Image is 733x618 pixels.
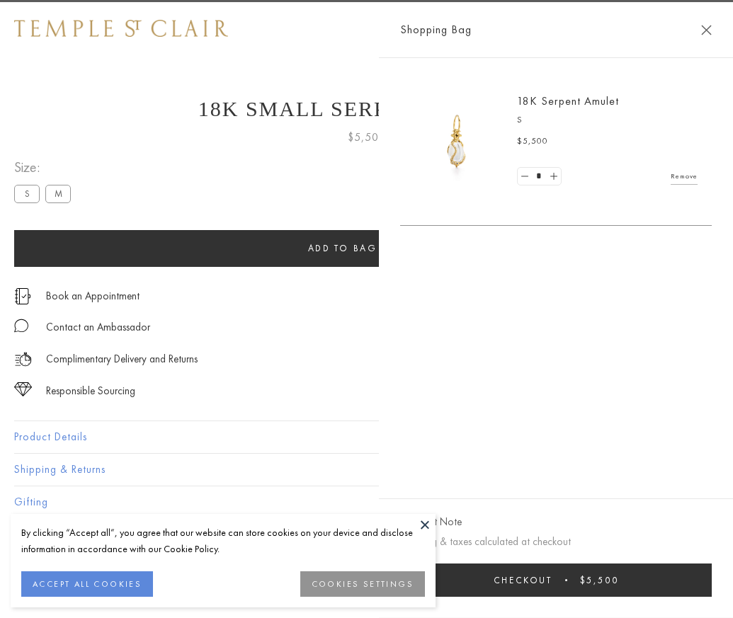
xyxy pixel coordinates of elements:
span: $5,500 [580,574,619,586]
p: Complimentary Delivery and Returns [46,350,198,368]
img: icon_delivery.svg [14,350,32,368]
a: Book an Appointment [46,288,140,304]
span: Shopping Bag [400,21,472,39]
img: MessageIcon-01_2.svg [14,319,28,333]
img: icon_appointment.svg [14,288,31,304]
a: 18K Serpent Amulet [517,93,619,108]
button: Close Shopping Bag [701,25,712,35]
span: $5,500 [517,135,548,149]
img: Temple St. Clair [14,20,228,37]
div: Contact an Ambassador [46,319,150,336]
div: Responsible Sourcing [46,382,135,400]
p: S [517,113,698,127]
button: ACCEPT ALL COOKIES [21,571,153,597]
a: Set quantity to 2 [546,168,560,185]
button: Add to bag [14,230,671,267]
label: M [45,185,71,202]
a: Set quantity to 0 [518,168,532,185]
button: Product Details [14,421,719,453]
h1: 18K Small Serpent Amulet [14,97,719,121]
a: Remove [671,168,698,184]
span: Size: [14,156,76,179]
p: Shipping & taxes calculated at checkout [400,533,712,551]
button: Add Gift Note [400,513,462,531]
button: COOKIES SETTINGS [300,571,425,597]
button: Gifting [14,486,719,518]
span: Checkout [494,574,552,586]
img: P51836-E11SERPPV [414,99,499,184]
span: Add to bag [308,242,377,254]
span: $5,500 [348,128,386,147]
label: S [14,185,40,202]
button: Shipping & Returns [14,454,719,486]
button: Checkout $5,500 [400,563,712,597]
div: By clicking “Accept all”, you agree that our website can store cookies on your device and disclos... [21,525,425,557]
img: icon_sourcing.svg [14,382,32,396]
